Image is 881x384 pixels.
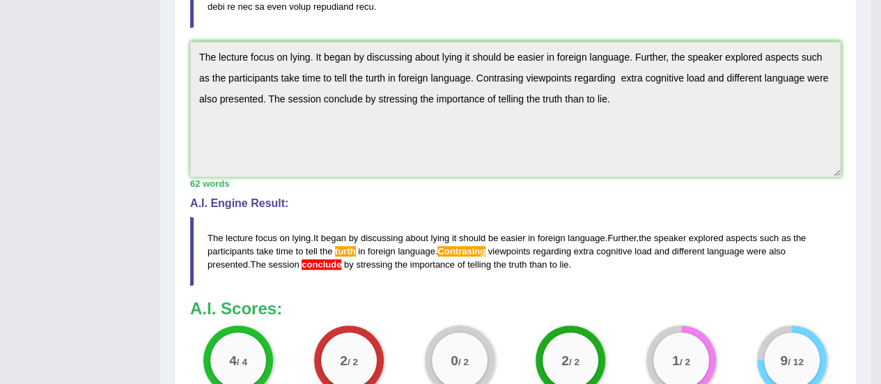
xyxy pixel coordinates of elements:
[793,233,806,243] span: the
[237,356,247,367] small: / 4
[459,233,485,243] span: should
[437,246,485,256] span: Possible spelling mistake found. (did you mean: Contrasting)
[508,259,527,270] span: truth
[395,259,407,270] span: the
[781,233,791,243] span: as
[230,352,237,367] big: 4
[689,233,724,243] span: explored
[302,259,341,270] span: Possible agreement error - use third-person verb forms for singular and mass nouns. (did you mean...
[680,356,690,367] small: / 2
[208,233,223,243] span: The
[672,246,705,256] span: different
[549,259,557,270] span: to
[538,233,566,243] span: foreign
[451,352,459,367] big: 0
[296,246,304,256] span: to
[320,246,332,256] span: the
[574,246,594,256] span: extra
[760,233,779,243] span: such
[458,259,465,270] span: of
[292,233,311,243] span: lying
[190,217,841,286] blockquote: . . , . . .
[639,233,651,243] span: the
[208,259,248,270] span: presented
[654,246,669,256] span: and
[321,233,346,243] span: began
[190,177,841,190] div: 62 words
[398,246,435,256] span: language
[226,233,253,243] span: lecture
[276,246,293,256] span: time
[268,259,299,270] span: session
[190,197,841,210] h4: A.I. Engine Result:
[607,233,636,243] span: Further
[313,233,318,243] span: It
[250,259,265,270] span: The
[488,246,531,256] span: viewpoints
[349,233,359,243] span: by
[488,233,498,243] span: be
[528,233,535,243] span: in
[430,233,449,243] span: lying
[501,233,525,243] span: easier
[569,356,579,367] small: / 2
[673,352,680,367] big: 1
[467,259,491,270] span: telling
[494,259,506,270] span: the
[348,356,358,367] small: / 2
[458,356,469,367] small: / 2
[256,233,277,243] span: focus
[410,259,455,270] span: importance
[726,233,757,243] span: aspects
[559,259,568,270] span: lie
[707,246,744,256] span: language
[405,233,428,243] span: about
[529,259,547,270] span: than
[781,352,788,367] big: 9
[356,259,392,270] span: stressing
[654,233,686,243] span: speaker
[358,246,365,256] span: in
[368,246,396,256] span: foreign
[634,246,652,256] span: load
[562,352,570,367] big: 2
[769,246,786,256] span: also
[208,246,254,256] span: participants
[571,246,574,256] span: Possible typo: you repeated a whitespace (did you mean: )
[256,246,274,256] span: take
[190,299,282,318] b: A.I. Scores:
[335,246,356,256] span: Possible spelling mistake found. (did you mean: truth)
[788,356,804,367] small: / 12
[452,233,457,243] span: it
[361,233,403,243] span: discussing
[747,246,766,256] span: were
[344,259,354,270] span: by
[568,233,605,243] span: language
[533,246,571,256] span: regarding
[306,246,318,256] span: tell
[596,246,632,256] span: cognitive
[279,233,289,243] span: on
[341,352,348,367] big: 2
